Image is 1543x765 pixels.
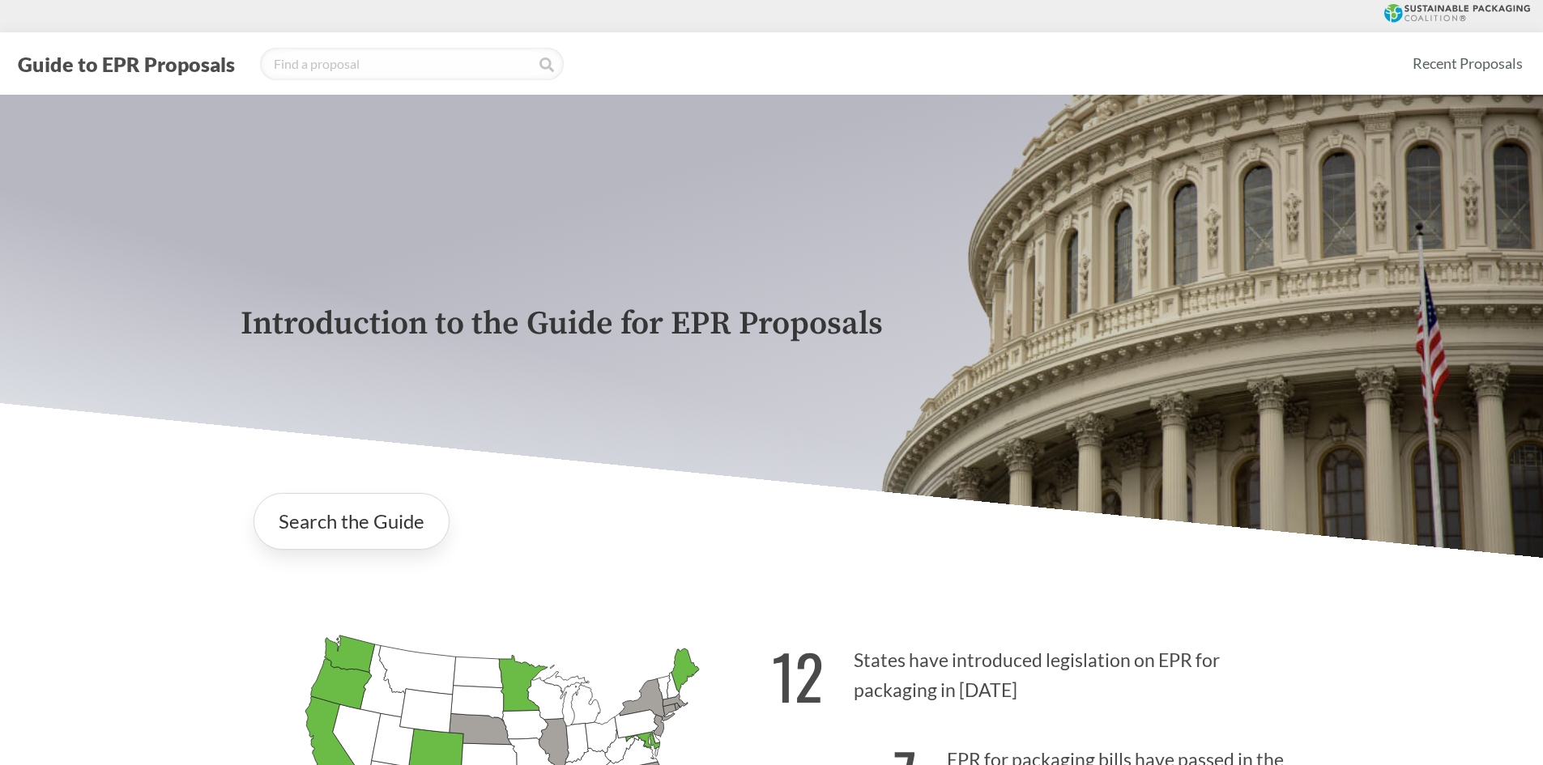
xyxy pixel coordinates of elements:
[772,631,824,720] strong: 12
[13,51,240,77] button: Guide to EPR Proposals
[1405,45,1530,82] a: Recent Proposals
[254,493,450,550] a: Search the Guide
[772,621,1303,720] p: States have introduced legislation on EPR for packaging in [DATE]
[260,48,564,80] input: Find a proposal
[241,306,1303,342] p: Introduction to the Guide for EPR Proposals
